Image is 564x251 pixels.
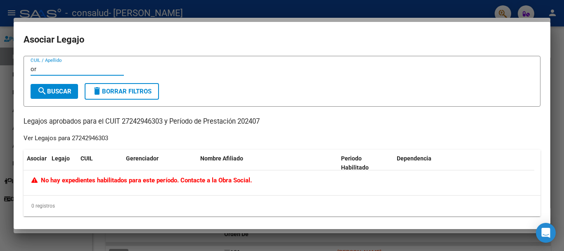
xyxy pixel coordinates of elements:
[37,86,47,96] mat-icon: search
[24,32,540,48] h2: Asociar Legajo
[37,88,71,95] span: Buscar
[77,150,123,177] datatable-header-cell: CUIL
[85,83,159,100] button: Borrar Filtros
[123,150,197,177] datatable-header-cell: Gerenciador
[24,117,540,127] p: Legajos aprobados para el CUIT 27242946303 y Período de Prestación 202407
[52,155,70,162] span: Legajo
[31,84,78,99] button: Buscar
[126,155,159,162] span: Gerenciador
[31,177,252,184] span: No hay expedientes habilitados para este período. Contacte a la Obra Social.
[92,88,152,95] span: Borrar Filtros
[341,155,369,171] span: Periodo Habilitado
[81,155,93,162] span: CUIL
[24,150,48,177] datatable-header-cell: Asociar
[27,155,47,162] span: Asociar
[197,150,338,177] datatable-header-cell: Nombre Afiliado
[338,150,393,177] datatable-header-cell: Periodo Habilitado
[24,196,540,216] div: 0 registros
[48,150,77,177] datatable-header-cell: Legajo
[393,150,534,177] datatable-header-cell: Dependencia
[24,134,108,143] div: Ver Legajos para 27242946303
[92,86,102,96] mat-icon: delete
[536,223,556,243] div: Open Intercom Messenger
[397,155,431,162] span: Dependencia
[200,155,243,162] span: Nombre Afiliado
